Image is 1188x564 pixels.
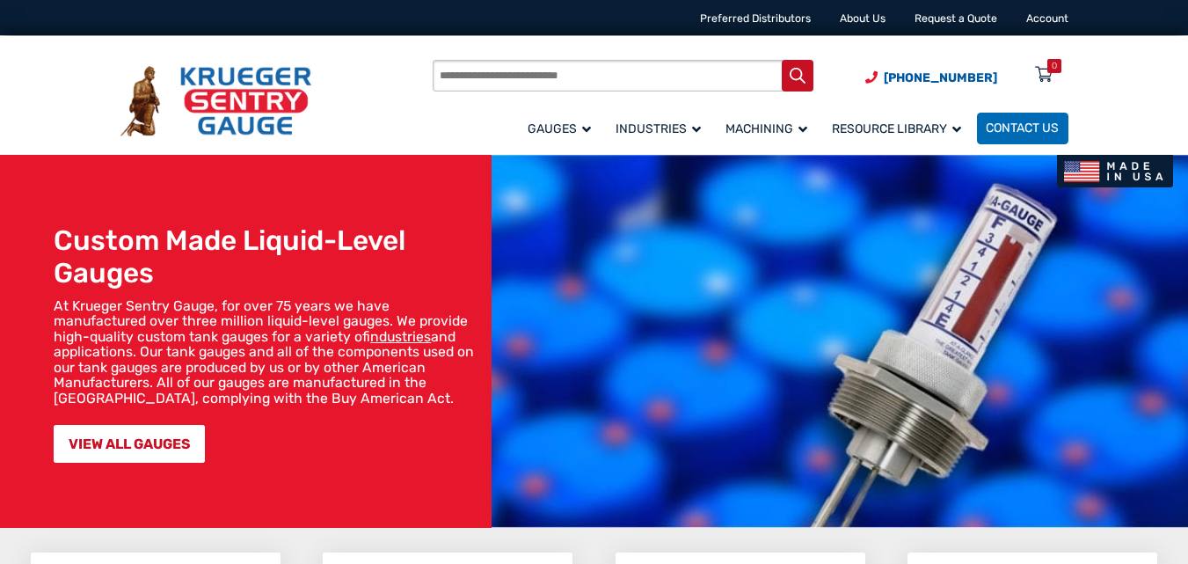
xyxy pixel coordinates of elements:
[884,70,997,85] span: [PHONE_NUMBER]
[977,113,1068,144] a: Contact Us
[492,155,1188,528] img: bg_hero_bannerksentry
[54,425,205,463] a: VIEW ALL GAUGES
[54,224,484,291] h1: Custom Made Liquid-Level Gauges
[1026,12,1068,25] a: Account
[528,121,591,136] span: Gauges
[717,110,823,146] a: Machining
[519,110,607,146] a: Gauges
[840,12,886,25] a: About Us
[120,66,311,136] img: Krueger Sentry Gauge
[54,298,484,407] p: At Krueger Sentry Gauge, for over 75 years we have manufactured over three million liquid-level g...
[823,110,977,146] a: Resource Library
[607,110,717,146] a: Industries
[986,121,1059,136] span: Contact Us
[915,12,997,25] a: Request a Quote
[1057,155,1172,187] img: Made In USA
[700,12,811,25] a: Preferred Distributors
[1052,59,1057,73] div: 0
[865,69,997,87] a: Phone Number (920) 434-8860
[832,121,961,136] span: Resource Library
[725,121,807,136] span: Machining
[616,121,701,136] span: Industries
[370,328,431,345] a: industries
